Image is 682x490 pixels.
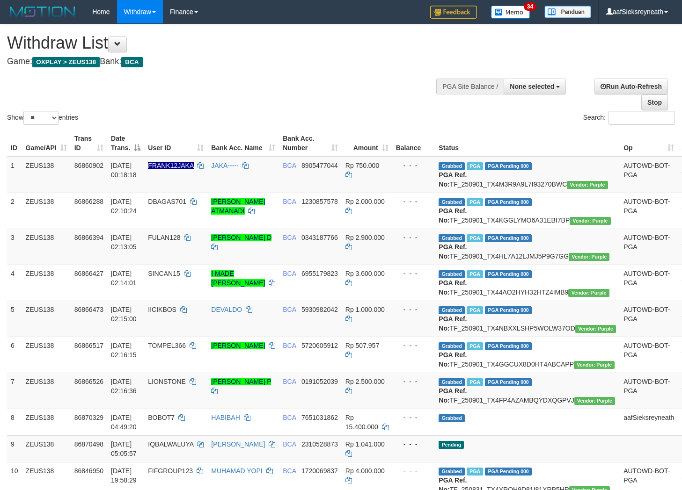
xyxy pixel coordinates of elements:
[396,466,432,476] div: - - -
[7,409,22,435] td: 8
[620,301,678,337] td: AUTOWD-BOT-PGA
[121,57,142,67] span: BCA
[620,130,678,157] th: Op: activate to sort column ascending
[439,441,464,449] span: Pending
[301,440,338,448] span: Copy 2310528873 to clipboard
[7,157,22,193] td: 1
[392,130,435,157] th: Balance
[283,270,296,277] span: BCA
[211,378,271,385] a: [PERSON_NAME] P
[435,157,620,193] td: TF_250901_TX4M3R9A9L7I93270BWC
[111,467,137,484] span: [DATE] 19:58:29
[345,198,385,205] span: Rp 2.000.000
[439,162,465,170] span: Grabbed
[22,157,71,193] td: ZEUS138
[345,414,378,431] span: Rp 15.400.000
[435,229,620,265] td: TF_250901_TX4HL7A12LJMJ5P9G7GG
[569,253,609,261] span: Vendor URL: https://trx4.1velocity.biz
[345,306,385,313] span: Rp 1.000.000
[148,467,193,475] span: FIFGROUP123
[107,130,144,157] th: Date Trans.: activate to sort column descending
[345,162,379,169] span: Rp 750.000
[345,467,385,475] span: Rp 4.000.000
[436,79,504,94] div: PGA Site Balance /
[524,2,536,11] span: 34
[620,373,678,409] td: AUTOWD-BOT-PGA
[279,130,342,157] th: Bank Acc. Number: activate to sort column ascending
[7,435,22,462] td: 9
[439,171,467,188] b: PGA Ref. No:
[396,269,432,278] div: - - -
[32,57,100,67] span: OXPLAY > ZEUS138
[439,351,467,368] b: PGA Ref. No:
[7,373,22,409] td: 7
[144,130,207,157] th: User ID: activate to sort column ascending
[7,57,445,66] h4: Game: Bank:
[74,414,103,421] span: 86870329
[620,337,678,373] td: AUTOWD-BOT-PGA
[7,5,78,19] img: MOTION_logo.png
[301,306,338,313] span: Copy 5930982042 to clipboard
[467,270,483,278] span: Marked by aafpengsreynich
[148,270,180,277] span: SINCAN15
[620,193,678,229] td: AUTOWD-BOT-PGA
[567,181,608,189] span: Vendor URL: https://trx4.1velocity.biz
[111,378,137,395] span: [DATE] 02:16:36
[345,378,385,385] span: Rp 2.500.000
[22,301,71,337] td: ZEUS138
[467,468,483,476] span: Marked by aafnoeunsreypich
[574,397,615,405] span: Vendor URL: https://trx4.1velocity.biz
[7,265,22,301] td: 4
[396,341,432,350] div: - - -
[111,342,137,359] span: [DATE] 02:16:15
[439,468,465,476] span: Grabbed
[467,162,483,170] span: Marked by aafpengsreynich
[435,193,620,229] td: TF_250901_TX4KGGLYMO6A31EBI7BP
[111,414,137,431] span: [DATE] 04:49:20
[71,130,107,157] th: Trans ID: activate to sort column ascending
[570,217,610,225] span: Vendor URL: https://trx4.1velocity.biz
[22,373,71,409] td: ZEUS138
[74,467,103,475] span: 86846950
[301,234,338,241] span: Copy 0343187766 to clipboard
[283,414,296,421] span: BCA
[301,342,338,349] span: Copy 5720605912 to clipboard
[485,306,532,314] span: PGA Pending
[7,111,78,125] label: Show entries
[641,94,668,110] a: Stop
[283,467,296,475] span: BCA
[345,342,379,349] span: Rp 507.957
[22,229,71,265] td: ZEUS138
[345,234,385,241] span: Rp 2.900.000
[211,342,265,349] a: [PERSON_NAME]
[148,234,180,241] span: FULAN128
[467,306,483,314] span: Marked by aafpengsreynich
[435,373,620,409] td: TF_250901_TX4FP4AZAMBQYDXQGPVJ
[439,270,465,278] span: Grabbed
[7,193,22,229] td: 2
[301,414,338,421] span: Copy 7651031862 to clipboard
[207,130,279,157] th: Bank Acc. Name: activate to sort column ascending
[211,440,265,448] a: [PERSON_NAME]
[510,83,554,90] span: None selected
[211,306,242,313] a: DEVALDO
[211,414,240,421] a: HABIBAH
[439,315,467,332] b: PGA Ref. No:
[148,306,176,313] span: IICIKBOS
[544,6,591,18] img: panduan.png
[211,234,271,241] a: [PERSON_NAME] D
[396,413,432,422] div: - - -
[74,270,103,277] span: 86866427
[111,234,137,251] span: [DATE] 02:13:05
[396,377,432,386] div: - - -
[283,162,296,169] span: BCA
[148,378,186,385] span: LIONSTONE
[148,162,193,169] span: Nama rekening ada tanda titik/strip, harap diedit
[22,409,71,435] td: ZEUS138
[439,198,465,206] span: Grabbed
[435,130,620,157] th: Status
[7,34,445,52] h1: Withdraw List
[22,265,71,301] td: ZEUS138
[485,162,532,170] span: PGA Pending
[439,243,467,260] b: PGA Ref. No:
